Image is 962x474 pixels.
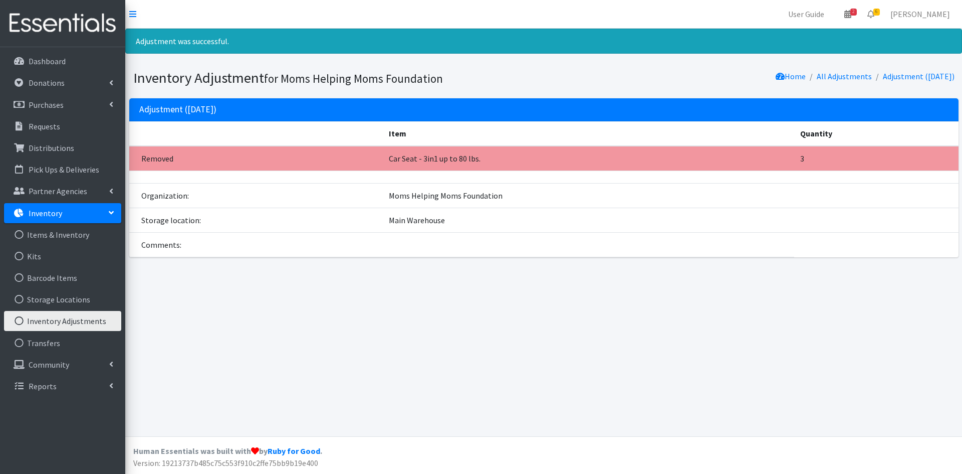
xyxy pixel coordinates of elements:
td: Comments: [129,232,383,257]
h1: Inventory Adjustment [133,69,540,87]
td: Storage location: [129,208,383,232]
td: Moms Helping Moms Foundation [383,183,794,208]
a: Requests [4,116,121,136]
h2: Adjustment ([DATE]) [139,104,216,115]
a: Items & Inventory [4,225,121,245]
strong: Human Essentials was built with by . [133,446,322,456]
p: Partner Agencies [29,186,87,196]
a: Ruby for Good [268,446,320,456]
a: Distributions [4,138,121,158]
a: Inventory Adjustments [4,311,121,331]
a: Transfers [4,333,121,353]
small: for Moms Helping Moms Foundation [264,71,443,86]
a: [PERSON_NAME] [882,4,958,24]
td: Removed [129,146,383,171]
span: 6 [873,9,880,16]
td: 3 [794,146,958,171]
th: Quantity [794,121,958,146]
p: Inventory [29,208,62,218]
a: 2 [836,4,859,24]
p: Community [29,360,69,370]
a: Dashboard [4,51,121,71]
a: Partner Agencies [4,181,121,201]
a: Pick Ups & Deliveries [4,160,121,180]
a: Home [776,71,806,81]
p: Pick Ups & Deliveries [29,165,99,175]
a: Barcode Items [4,268,121,288]
a: All Adjustments [817,71,872,81]
p: Distributions [29,143,74,153]
a: Adjustment ([DATE]) [883,71,954,81]
th: Item [383,121,794,146]
p: Dashboard [29,56,66,66]
td: Main Warehouse [383,208,794,232]
span: 2 [850,9,857,16]
p: Donations [29,78,65,88]
td: Car Seat - 3in1 up to 80 lbs. [383,146,794,171]
a: Donations [4,73,121,93]
a: Storage Locations [4,289,121,309]
a: Reports [4,376,121,396]
a: User Guide [780,4,832,24]
a: Purchases [4,95,121,115]
img: HumanEssentials [4,7,121,40]
a: 6 [859,4,882,24]
span: Version: 19213737b485c75c553f910c2ffe75bb9b19e400 [133,458,318,468]
p: Purchases [29,100,64,110]
p: Reports [29,381,57,391]
td: Organization: [129,183,383,208]
p: Requests [29,121,60,131]
a: Inventory [4,203,121,223]
a: Community [4,355,121,375]
div: Adjustment was successful. [125,29,962,54]
a: Kits [4,246,121,266]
